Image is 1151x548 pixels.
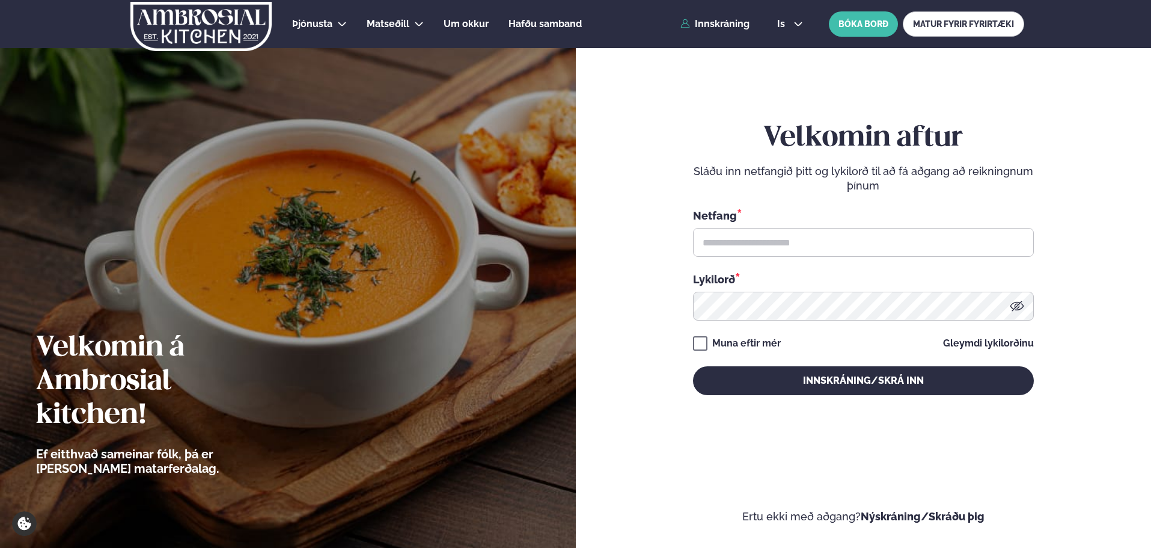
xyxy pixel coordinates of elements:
[508,17,582,31] a: Hafðu samband
[36,331,285,433] h2: Velkomin á Ambrosial kitchen!
[129,2,273,51] img: logo
[508,18,582,29] span: Hafðu samband
[36,447,285,476] p: Ef eitthvað sameinar fólk, þá er [PERSON_NAME] matarferðalag.
[693,366,1034,395] button: Innskráning/Skrá inn
[612,510,1116,524] p: Ertu ekki með aðgang?
[693,164,1034,193] p: Sláðu inn netfangið þitt og lykilorð til að fá aðgang að reikningnum þínum
[444,17,489,31] a: Um okkur
[693,208,1034,223] div: Netfang
[829,11,898,37] button: BÓKA BORÐ
[292,18,332,29] span: Þjónusta
[768,19,813,29] button: is
[943,339,1034,348] a: Gleymdi lykilorðinu
[861,510,985,523] a: Nýskráning/Skráðu þig
[367,17,409,31] a: Matseðill
[12,511,37,536] a: Cookie settings
[693,122,1034,155] h2: Velkomin aftur
[693,271,1034,287] div: Lykilorð
[680,19,750,29] a: Innskráning
[367,18,409,29] span: Matseðill
[903,11,1024,37] a: MATUR FYRIR FYRIRTÆKI
[444,18,489,29] span: Um okkur
[777,19,789,29] span: is
[292,17,332,31] a: Þjónusta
